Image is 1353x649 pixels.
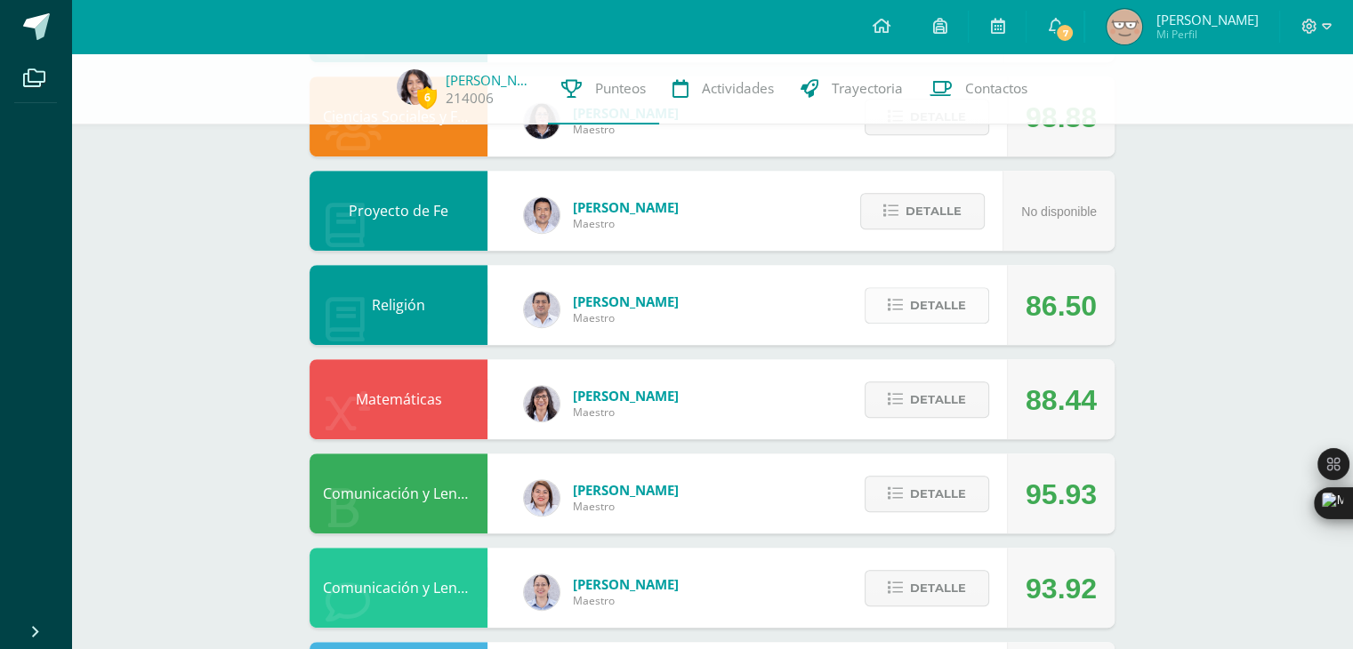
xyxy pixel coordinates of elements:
[1156,11,1258,28] span: [PERSON_NAME]
[1026,360,1097,440] div: 88.44
[524,292,560,327] img: 15aaa72b904403ebb7ec886ca542c491.png
[573,122,679,137] span: Maestro
[906,195,962,228] span: Detalle
[548,53,659,124] a: Punteos
[865,476,989,512] button: Detalle
[573,310,679,325] span: Maestro
[573,593,679,608] span: Maestro
[1055,23,1075,43] span: 7
[310,548,487,628] div: Comunicación y Lenguaje Inglés
[573,292,679,310] span: [PERSON_NAME]
[1026,549,1097,629] div: 93.92
[832,79,903,98] span: Trayectoria
[573,387,679,405] span: [PERSON_NAME]
[1026,266,1097,346] div: 86.50
[702,79,774,98] span: Actividades
[573,216,679,231] span: Maestro
[397,69,432,105] img: 2ab5a3294d130e964f101c598e4d4683.png
[659,53,787,124] a: Actividades
[865,287,989,324] button: Detalle
[860,193,985,229] button: Detalle
[1156,27,1258,42] span: Mi Perfil
[1021,204,1097,219] span: No disponible
[910,572,966,605] span: Detalle
[524,197,560,233] img: 4582bc727a9698f22778fe954f29208c.png
[865,381,989,418] button: Detalle
[910,477,966,510] span: Detalle
[524,480,560,516] img: a4e180d3c88e615cdf9cba2a7be06673.png
[446,71,535,89] a: [PERSON_NAME]
[865,570,989,606] button: Detalle
[595,79,646,98] span: Punteos
[573,499,679,514] span: Maestro
[910,383,966,416] span: Detalle
[310,453,487,533] div: Comunicación y Lenguaje Idioma Español
[916,53,1041,124] a: Contactos
[965,79,1027,98] span: Contactos
[573,198,679,216] span: [PERSON_NAME]
[1107,9,1142,44] img: dd011f7c4bfabd7082af3f8a9ebe6100.png
[524,574,560,610] img: daba15fc5312cea3888e84612827f950.png
[310,265,487,345] div: Religión
[573,481,679,499] span: [PERSON_NAME]
[573,405,679,420] span: Maestro
[310,171,487,251] div: Proyecto de Fe
[310,359,487,439] div: Matemáticas
[910,289,966,322] span: Detalle
[446,89,494,108] a: 214006
[787,53,916,124] a: Trayectoria
[524,386,560,421] img: 11d0a4ab3c631824f792e502224ffe6b.png
[417,86,437,108] span: 6
[573,575,679,593] span: [PERSON_NAME]
[1026,454,1097,534] div: 95.93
